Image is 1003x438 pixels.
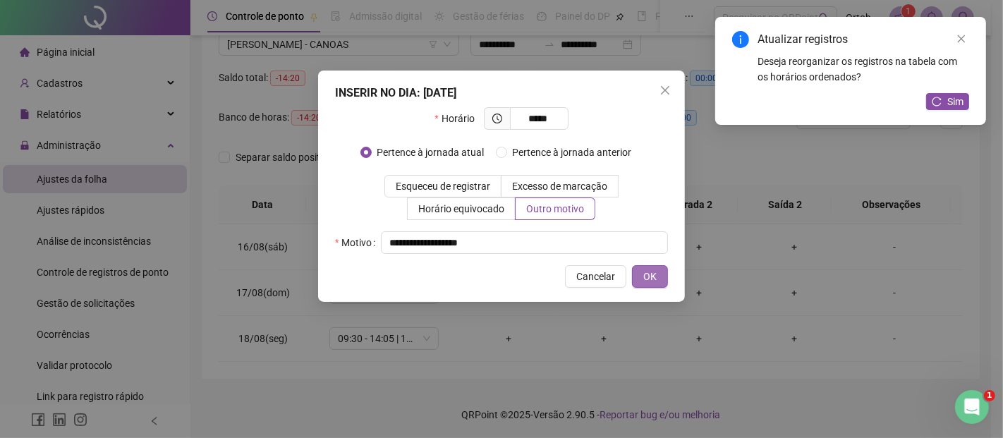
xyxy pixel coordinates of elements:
span: reload [932,97,942,107]
div: Deseja reorganizar os registros na tabela com os horários ordenados? [758,54,969,85]
span: 1 [984,390,995,401]
span: Pertence à jornada anterior [507,145,638,160]
span: Excesso de marcação [512,181,607,192]
span: close [659,85,671,96]
span: close [956,34,966,44]
div: INSERIR NO DIA : [DATE] [335,85,668,102]
span: Esqueceu de registrar [396,181,490,192]
span: OK [643,269,657,284]
label: Motivo [335,231,381,254]
iframe: Intercom live chat [955,390,989,424]
button: Close [654,79,676,102]
button: Sim [926,93,969,110]
a: Close [954,31,969,47]
span: Horário equivocado [418,203,504,214]
div: Atualizar registros [758,31,969,48]
label: Horário [434,107,483,130]
button: OK [632,265,668,288]
span: info-circle [732,31,749,48]
span: Outro motivo [526,203,584,214]
button: Cancelar [565,265,626,288]
span: Sim [947,94,964,109]
span: Cancelar [576,269,615,284]
span: Pertence à jornada atual [372,145,490,160]
span: clock-circle [492,114,502,123]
